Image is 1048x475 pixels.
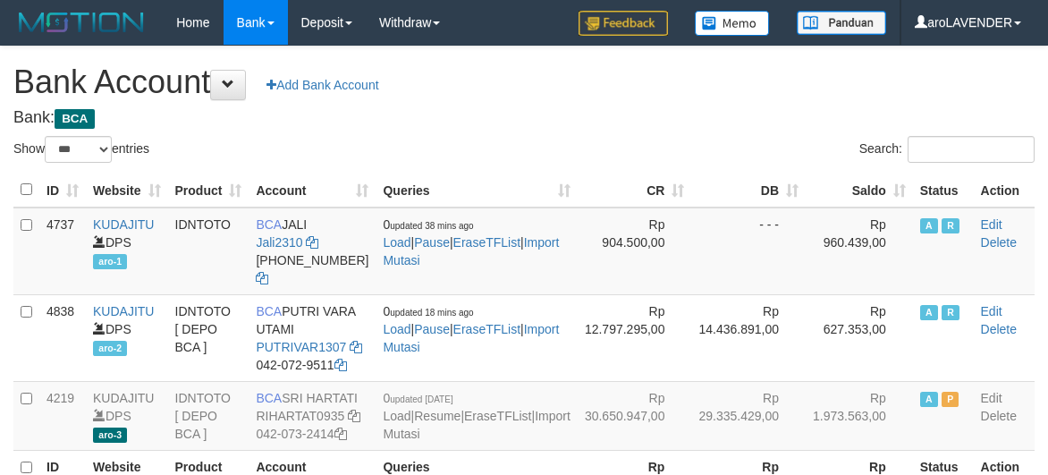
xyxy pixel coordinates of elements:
span: BCA [55,109,95,129]
span: Active [920,392,938,407]
th: Action [974,173,1035,208]
img: panduan.png [797,11,886,35]
td: JALI [PHONE_NUMBER] [249,208,376,295]
a: Import Mutasi [383,235,559,267]
input: Search: [908,136,1035,163]
span: Active [920,305,938,320]
td: DPS [86,381,168,450]
span: updated 18 mins ago [390,308,473,318]
td: IDNTOTO [168,208,249,295]
th: DB: activate to sort column ascending [691,173,806,208]
span: | | | [383,304,559,354]
td: IDNTOTO [ DEPO BCA ] [168,294,249,381]
td: Rp 14.436.891,00 [691,294,806,381]
span: Active [920,218,938,233]
a: Delete [981,235,1017,250]
th: ID: activate to sort column ascending [39,173,86,208]
a: Pause [414,322,450,336]
span: updated [DATE] [390,394,452,404]
span: Running [942,305,959,320]
td: Rp 627.353,00 [806,294,913,381]
span: 0 [383,304,473,318]
a: EraseTFList [453,235,520,250]
td: SRI HARTATI 042-073-2414 [249,381,376,450]
span: BCA [256,304,282,318]
span: | | | [383,391,570,441]
select: Showentries [45,136,112,163]
a: Copy RIHARTAT0935 to clipboard [348,409,360,423]
a: Copy 6127014941 to clipboard [256,271,268,285]
a: PUTRIVAR1307 [256,340,346,354]
th: Queries: activate to sort column ascending [376,173,577,208]
span: aro-3 [93,428,127,443]
th: Website: activate to sort column ascending [86,173,168,208]
td: Rp 904.500,00 [578,208,692,295]
td: 4838 [39,294,86,381]
span: BCA [256,217,282,232]
h1: Bank Account [13,64,1035,100]
th: Saldo: activate to sort column ascending [806,173,913,208]
span: | | | [383,217,559,267]
span: 0 [383,217,473,232]
a: Import Mutasi [383,409,570,441]
td: PUTRI VARA UTAMI 042-072-9511 [249,294,376,381]
a: EraseTFList [453,322,520,336]
a: KUDAJITU [93,217,154,232]
a: Delete [981,322,1017,336]
a: EraseTFList [464,409,531,423]
a: Load [383,235,410,250]
img: Button%20Memo.svg [695,11,770,36]
th: Account: activate to sort column ascending [249,173,376,208]
a: Copy 0420732414 to clipboard [334,427,347,441]
span: updated 38 mins ago [390,221,473,231]
a: Jali2310 [256,235,302,250]
a: Edit [981,391,1002,405]
a: Edit [981,304,1002,318]
td: - - - [691,208,806,295]
span: aro-2 [93,341,127,356]
td: IDNTOTO [ DEPO BCA ] [168,381,249,450]
span: Paused [942,392,959,407]
a: Copy Jali2310 to clipboard [306,235,318,250]
span: 0 [383,391,452,405]
a: Load [383,409,410,423]
label: Search: [859,136,1035,163]
td: Rp 960.439,00 [806,208,913,295]
td: DPS [86,208,168,295]
span: aro-1 [93,254,127,269]
a: Edit [981,217,1002,232]
th: Product: activate to sort column ascending [168,173,249,208]
span: Running [942,218,959,233]
a: Resume [414,409,461,423]
img: Feedback.jpg [579,11,668,36]
td: DPS [86,294,168,381]
td: Rp 1.973.563,00 [806,381,913,450]
img: MOTION_logo.png [13,9,149,36]
span: BCA [256,391,282,405]
a: Copy 0420729511 to clipboard [334,358,347,372]
a: Copy PUTRIVAR1307 to clipboard [350,340,362,354]
a: KUDAJITU [93,391,154,405]
a: RIHARTAT0935 [256,409,344,423]
th: CR: activate to sort column ascending [578,173,692,208]
a: Pause [414,235,450,250]
a: Load [383,322,410,336]
label: Show entries [13,136,149,163]
td: 4219 [39,381,86,450]
td: 4737 [39,208,86,295]
td: Rp 29.335.429,00 [691,381,806,450]
td: Rp 12.797.295,00 [578,294,692,381]
a: Add Bank Account [255,70,390,100]
td: Rp 30.650.947,00 [578,381,692,450]
a: Import Mutasi [383,322,559,354]
th: Status [913,173,974,208]
a: Delete [981,409,1017,423]
a: KUDAJITU [93,304,154,318]
h4: Bank: [13,109,1035,127]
